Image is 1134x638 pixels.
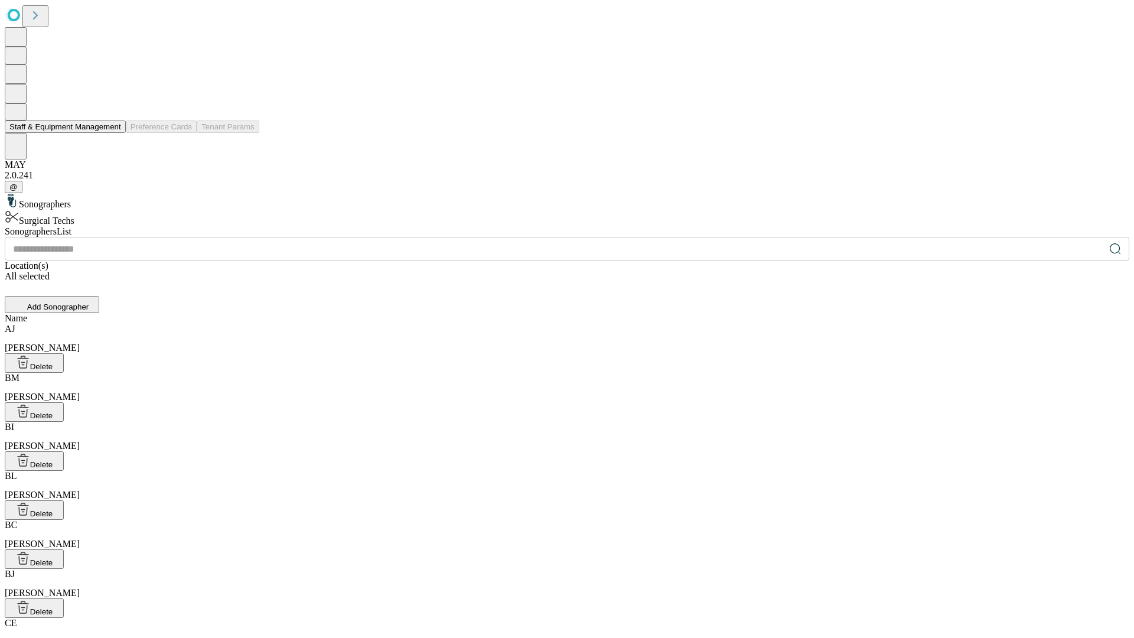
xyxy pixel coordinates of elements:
[5,296,99,313] button: Add Sonographer
[5,549,64,569] button: Delete
[5,181,22,193] button: @
[5,159,1129,170] div: MAY
[30,558,53,567] span: Delete
[5,520,17,530] span: BC
[5,471,17,481] span: BL
[126,121,197,133] button: Preference Cards
[30,362,53,371] span: Delete
[5,226,1129,237] div: Sonographers List
[30,509,53,518] span: Delete
[5,193,1129,210] div: Sonographers
[5,353,64,373] button: Delete
[5,618,17,628] span: CE
[5,373,1129,402] div: [PERSON_NAME]
[5,271,1129,282] div: All selected
[5,500,64,520] button: Delete
[30,460,53,469] span: Delete
[5,324,15,334] span: AJ
[5,451,64,471] button: Delete
[5,313,1129,324] div: Name
[5,569,15,579] span: BJ
[5,422,14,432] span: BI
[5,324,1129,353] div: [PERSON_NAME]
[5,520,1129,549] div: [PERSON_NAME]
[5,121,126,133] button: Staff & Equipment Management
[5,422,1129,451] div: [PERSON_NAME]
[9,183,18,191] span: @
[5,170,1129,181] div: 2.0.241
[5,471,1129,500] div: [PERSON_NAME]
[30,607,53,616] span: Delete
[5,569,1129,598] div: [PERSON_NAME]
[5,373,19,383] span: BM
[27,302,89,311] span: Add Sonographer
[197,121,259,133] button: Tenant Params
[5,261,48,271] span: Location(s)
[5,210,1129,226] div: Surgical Techs
[5,598,64,618] button: Delete
[5,402,64,422] button: Delete
[30,411,53,420] span: Delete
